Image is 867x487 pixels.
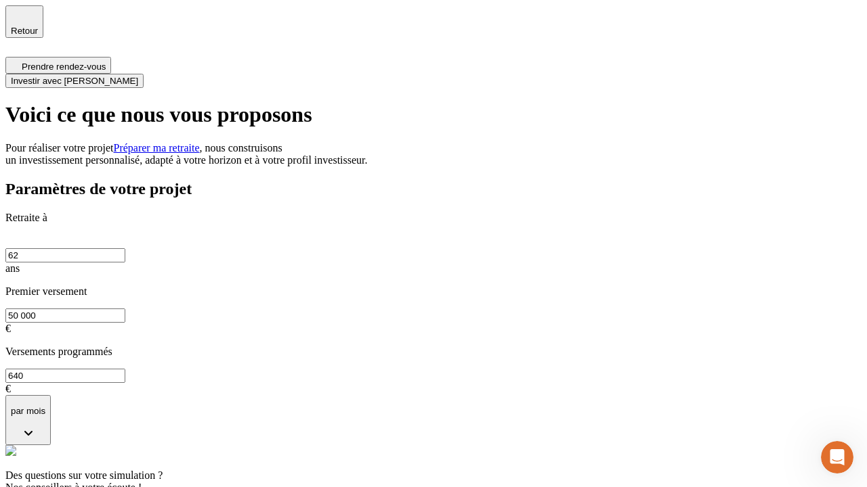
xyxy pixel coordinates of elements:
span: un investissement personnalisé, adapté à votre horizon et à votre profil investisseur. [5,154,368,166]
h1: Voici ce que nous vous proposons [5,102,862,127]
span: , nous construisons [200,142,282,154]
span: Pour réaliser votre projet [5,142,114,154]
button: Prendre rendez-vous [5,57,111,74]
p: Premier versement [5,285,862,298]
p: Retraite à [5,212,862,224]
span: Retour [11,26,38,36]
img: alexis.png [5,445,16,456]
p: par mois [11,406,45,416]
iframe: Intercom live chat [821,441,853,473]
button: Retour [5,5,43,38]
span: € [5,323,11,334]
p: Versements programmés [5,346,862,358]
span: € [5,383,11,394]
a: Préparer ma retraite [114,142,200,154]
span: ans [5,262,20,274]
span: Prendre rendez-vous [22,62,106,72]
button: Investir avec [PERSON_NAME] [5,74,144,88]
h2: Paramètres de votre projet [5,180,862,198]
span: Investir avec [PERSON_NAME] [11,76,138,86]
button: par mois [5,395,51,446]
span: Des questions sur votre simulation ? [5,469,163,481]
